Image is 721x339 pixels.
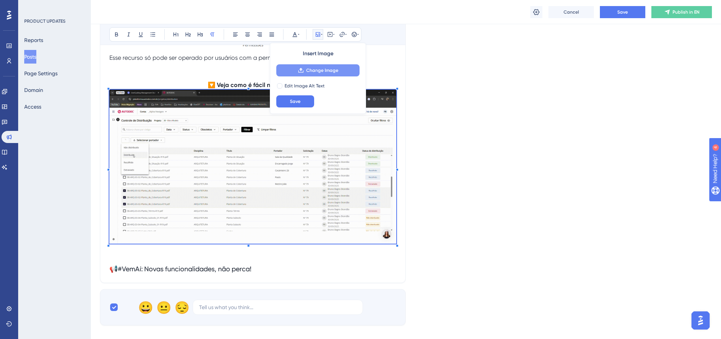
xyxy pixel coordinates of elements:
span: Insert Image [303,49,333,58]
span: 📢#VemAí: Novas funcionalidades, não perca! [109,265,251,273]
span: Save [617,9,628,15]
div: 😀 [138,301,150,313]
span: Edit Image Alt Text [285,83,325,89]
button: Save [600,6,645,18]
button: Access [24,100,41,114]
span: Save [290,98,301,104]
iframe: UserGuiding AI Assistant Launcher [689,309,712,332]
span: Change Image [306,67,338,73]
span: Cancel [564,9,579,15]
button: Publish in EN [651,6,712,18]
div: 😔 [174,301,187,313]
button: Cancel [548,6,594,18]
button: Domain [24,83,43,97]
strong: 🔽 Veja como é fácil na prática: [208,81,298,89]
div: PRODUCT UPDATES [24,18,65,24]
input: Tell us what you think... [199,303,357,311]
button: Change Image [276,64,360,76]
span: Esse recurso só pode ser operado por usuários com a permissão de [109,54,296,61]
span: Publish in EN [673,9,699,15]
span: Need Help? [18,2,47,11]
button: Reports [24,33,43,47]
button: Page Settings [24,67,58,80]
div: 4 [53,4,55,10]
div: 😐 [156,301,168,313]
button: Save [276,95,314,107]
button: Posts [24,50,36,64]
